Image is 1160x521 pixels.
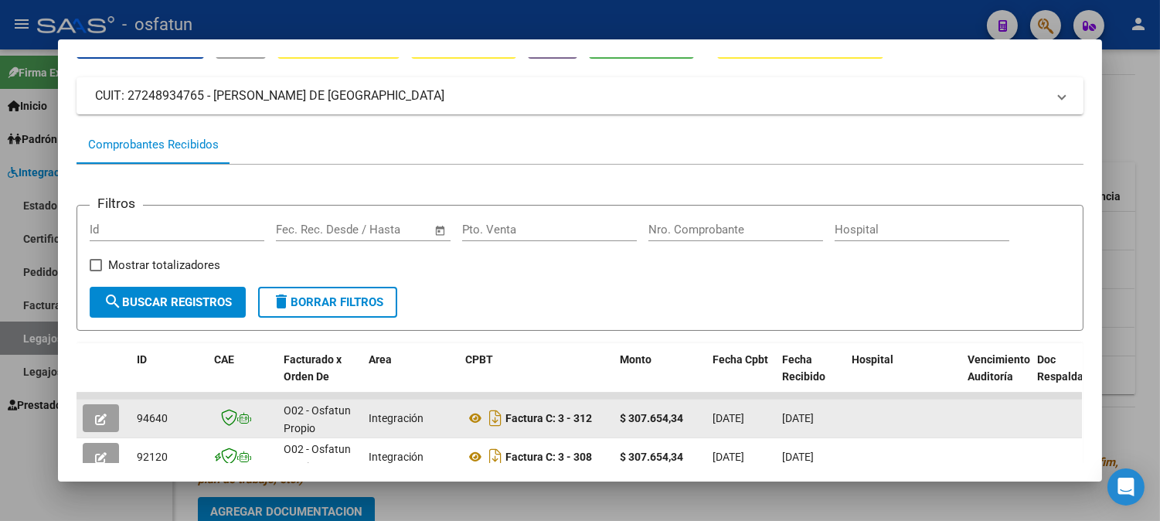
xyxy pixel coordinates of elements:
datatable-header-cell: ID [131,343,208,411]
span: Integración [369,451,424,463]
span: CAE [214,353,234,366]
datatable-header-cell: Monto [614,343,706,411]
datatable-header-cell: CPBT [459,343,614,411]
span: Monto [620,353,651,366]
span: Hospital [852,353,893,366]
span: CPBT [465,353,493,366]
input: Fecha inicio [276,223,338,237]
span: Doc Respaldatoria [1037,353,1107,383]
span: O02 - Osfatun Propio [284,443,351,473]
span: [DATE] [713,412,744,424]
span: ID [137,353,147,366]
datatable-header-cell: Fecha Cpbt [706,343,776,411]
span: 92120 [137,451,168,463]
div: Open Intercom Messenger [1107,468,1145,506]
h3: Filtros [90,193,143,213]
span: Borrar Filtros [272,295,383,309]
input: Fecha fin [352,223,427,237]
span: Fecha Recibido [782,353,825,383]
strong: Factura C: 3 - 308 [505,451,592,463]
mat-expansion-panel-header: CUIT: 27248934765 - [PERSON_NAME] DE [GEOGRAPHIC_DATA] [77,77,1083,114]
span: Area [369,353,392,366]
datatable-header-cell: CAE [208,343,277,411]
span: O02 - Osfatun Propio [284,404,351,434]
button: Buscar Registros [90,287,246,318]
datatable-header-cell: Hospital [845,343,961,411]
datatable-header-cell: Area [362,343,459,411]
div: Comprobantes Recibidos [88,136,219,154]
span: 94640 [137,412,168,424]
i: Descargar documento [485,444,505,469]
span: Mostrar totalizadores [108,256,220,274]
span: Fecha Cpbt [713,353,768,366]
mat-panel-title: CUIT: 27248934765 - [PERSON_NAME] DE [GEOGRAPHIC_DATA] [95,87,1046,105]
datatable-header-cell: Facturado x Orden De [277,343,362,411]
mat-icon: delete [272,292,291,311]
mat-icon: search [104,292,122,311]
datatable-header-cell: Vencimiento Auditoría [961,343,1031,411]
strong: $ 307.654,34 [620,451,683,463]
datatable-header-cell: Fecha Recibido [776,343,845,411]
button: Borrar Filtros [258,287,397,318]
span: Buscar Registros [104,295,232,309]
strong: $ 307.654,34 [620,412,683,424]
strong: Factura C: 3 - 312 [505,412,592,424]
button: Open calendar [432,222,450,240]
span: [DATE] [713,451,744,463]
span: [DATE] [782,412,814,424]
span: [DATE] [782,451,814,463]
span: Integración [369,412,424,424]
span: Facturado x Orden De [284,353,342,383]
span: Vencimiento Auditoría [968,353,1030,383]
datatable-header-cell: Doc Respaldatoria [1031,343,1124,411]
i: Descargar documento [485,406,505,431]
